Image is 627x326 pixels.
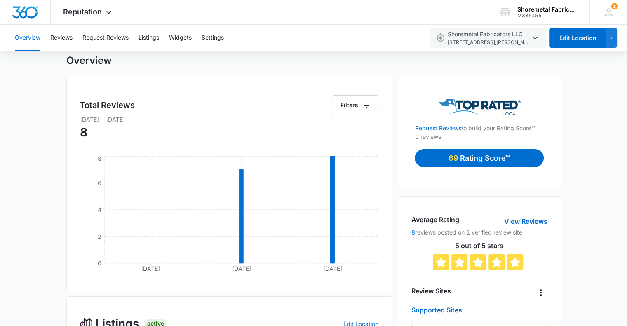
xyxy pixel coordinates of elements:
[411,229,415,236] a: 8
[549,28,606,48] button: Edit Location
[449,152,460,164] p: 69
[232,265,251,272] tspan: [DATE]
[80,99,135,111] h5: Total Reviews
[411,228,547,237] p: reviews posted on 1 verified review site
[323,265,342,272] tspan: [DATE]
[97,233,101,240] tspan: 2
[415,115,544,132] p: to build your Rating Score™
[517,13,578,19] div: account id
[517,6,578,13] div: account name
[82,25,129,51] button: Request Reviews
[611,3,618,9] div: notifications count
[202,25,224,51] button: Settings
[169,25,192,51] button: Widgets
[438,99,521,115] img: Top Rated Local Logo
[448,39,530,47] span: [STREET_ADDRESS] , [PERSON_NAME] , DE
[332,95,378,115] button: Filters
[80,125,87,139] span: 8
[411,306,462,314] a: Supported Sites
[448,30,530,47] span: Shoremetal Fabricators LLC
[430,28,546,48] button: Shoremetal Fabricators LLC[STREET_ADDRESS],[PERSON_NAME],DE
[141,265,160,272] tspan: [DATE]
[50,25,73,51] button: Reviews
[97,206,101,213] tspan: 4
[534,286,547,299] button: Overflow Menu
[66,54,112,67] h1: Overview
[139,25,159,51] button: Listings
[15,25,40,51] button: Overview
[411,242,547,249] p: 5 out of 5 stars
[97,179,101,186] tspan: 6
[504,216,547,226] a: View Reviews
[415,132,544,141] p: 0 reviews
[415,124,461,131] a: Request Reviews
[97,260,101,267] tspan: 0
[411,286,451,296] h4: Review Sites
[97,155,101,162] tspan: 8
[411,215,459,225] h4: Average Rating
[460,152,510,164] p: Rating Score™
[611,3,618,9] span: 1
[63,7,102,16] span: Reputation
[80,115,379,124] p: [DATE] - [DATE]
